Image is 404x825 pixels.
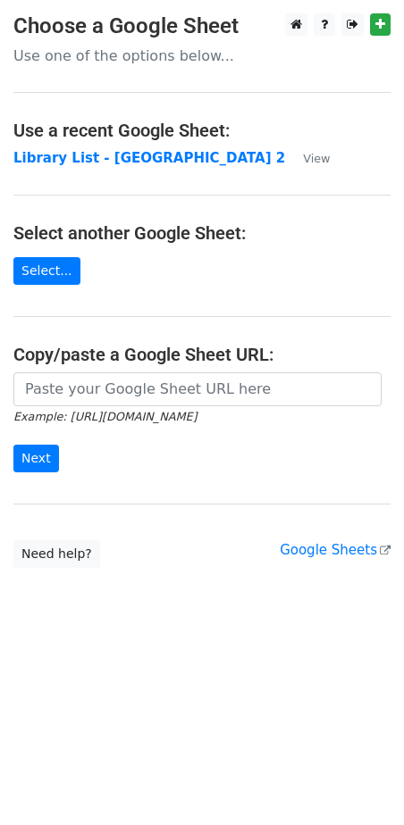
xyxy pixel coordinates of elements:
h4: Use a recent Google Sheet: [13,120,391,141]
h4: Select another Google Sheet: [13,222,391,244]
iframe: Chat Widget [315,739,404,825]
p: Use one of the options below... [13,46,391,65]
small: View [303,152,330,165]
h3: Choose a Google Sheet [13,13,391,39]
a: Google Sheets [280,542,391,558]
small: Example: [URL][DOMAIN_NAME] [13,410,197,423]
a: Library List - [GEOGRAPHIC_DATA] 2 [13,150,285,166]
h4: Copy/paste a Google Sheet URL: [13,344,391,365]
a: View [285,150,330,166]
input: Next [13,445,59,472]
a: Need help? [13,540,100,568]
input: Paste your Google Sheet URL here [13,372,382,406]
a: Select... [13,257,80,285]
